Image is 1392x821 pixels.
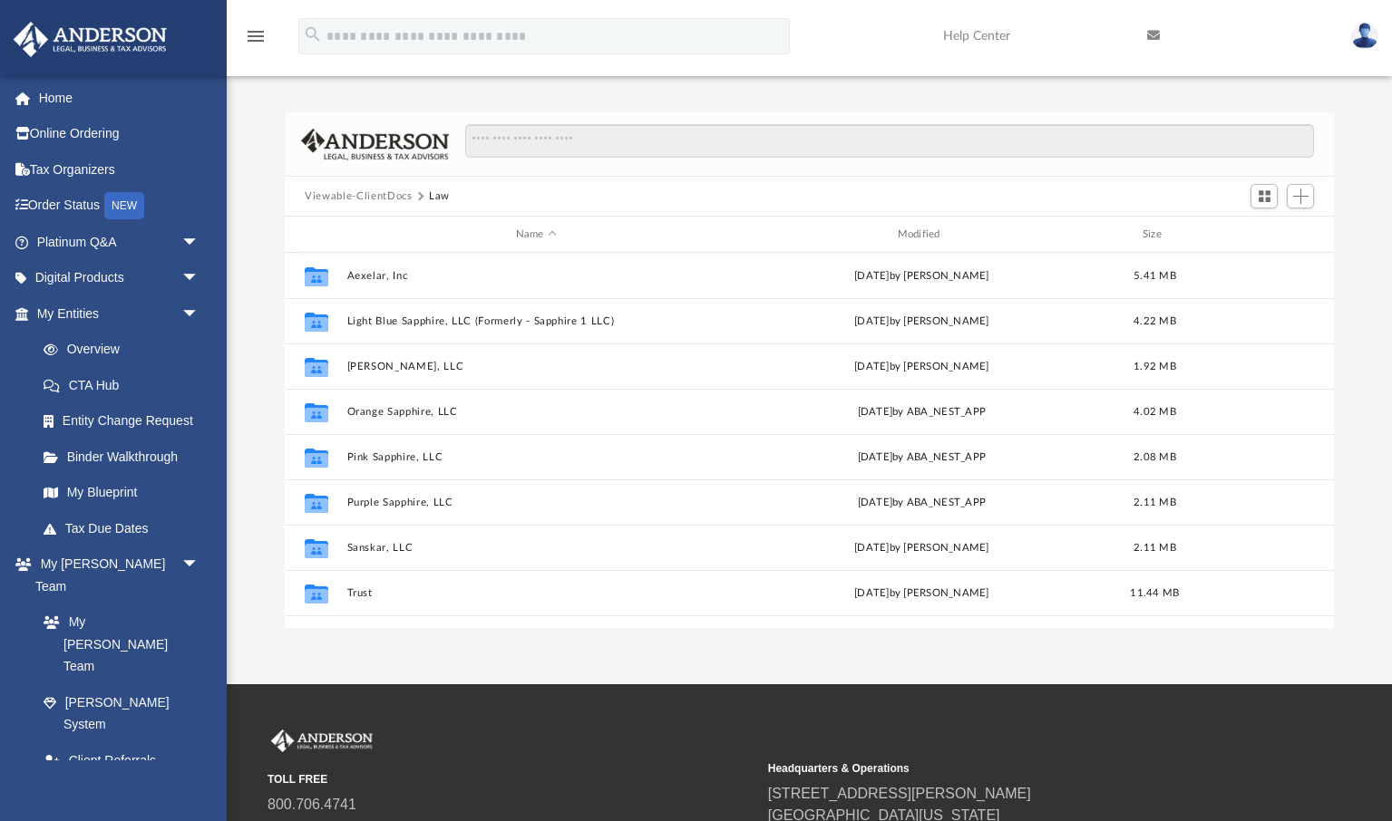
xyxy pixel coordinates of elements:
a: My Blueprint [25,475,218,511]
a: Platinum Q&Aarrow_drop_down [13,224,227,260]
a: Online Ordering [13,116,227,152]
button: Pink Sapphire, LLC [347,451,725,463]
span: 5.41 MB [1134,271,1176,281]
i: search [303,24,323,44]
button: Law [429,188,450,205]
button: Switch to Grid View [1251,184,1278,209]
a: menu [245,34,267,47]
img: Anderson Advisors Platinum Portal [8,22,172,57]
a: My Entitiesarrow_drop_down [13,295,227,332]
a: 800.706.4741 [268,797,356,812]
button: [PERSON_NAME], LLC [347,361,725,372]
div: [DATE] by ABA_NEST_APP [733,495,1111,511]
span: 4.22 MB [1134,316,1176,326]
img: User Pic [1351,23,1378,49]
span: arrow_drop_down [181,546,218,584]
a: CTA Hub [25,367,227,403]
a: Tax Organizers [13,151,227,188]
button: Aexelar, Inc [347,270,725,282]
a: Overview [25,332,227,368]
a: [STREET_ADDRESS][PERSON_NAME] [768,786,1031,801]
button: Orange Sapphire, LLC [347,406,725,418]
small: Headquarters & Operations [768,760,1256,777]
div: Size [1119,227,1192,243]
div: id [1200,227,1327,243]
input: Search files and folders [465,124,1314,159]
a: Order StatusNEW [13,188,227,225]
a: Entity Change Request [25,403,227,439]
span: arrow_drop_down [181,295,218,333]
a: My [PERSON_NAME] Team [25,604,209,685]
button: Viewable-ClientDocs [305,188,412,205]
button: Light Blue Sapphire, LLC (Formerly - Sapphire 1 LLC) [347,315,725,327]
button: Trust [347,587,725,599]
span: arrow_drop_down [181,224,218,261]
span: 11.44 MB [1131,588,1180,598]
small: TOLL FREE [268,771,755,787]
span: arrow_drop_down [181,260,218,297]
button: Purple Sapphire, LLC [347,497,725,508]
div: [DATE] by [PERSON_NAME] [733,314,1111,330]
div: [DATE] by ABA_NEST_APP [733,449,1111,466]
div: [DATE] by [PERSON_NAME] [733,585,1111,602]
div: Name [346,227,725,243]
span: 4.02 MB [1134,407,1176,417]
a: [PERSON_NAME] System [25,684,218,742]
a: Tax Due Dates [25,510,227,546]
a: Client Referrals [25,742,218,778]
div: id [293,227,338,243]
div: NEW [104,192,144,219]
a: Home [13,80,227,116]
a: Binder Walkthrough [25,439,227,475]
div: [DATE] by [PERSON_NAME] [733,268,1111,285]
button: Sanskar, LLC [347,542,725,554]
img: Anderson Advisors Platinum Portal [268,729,376,753]
div: [DATE] by [PERSON_NAME] [733,359,1111,375]
a: My [PERSON_NAME] Teamarrow_drop_down [13,546,218,604]
div: Modified [733,227,1111,243]
button: Add [1287,184,1314,209]
span: 1.92 MB [1134,362,1176,372]
span: 2.11 MB [1134,497,1176,507]
a: Digital Productsarrow_drop_down [13,260,227,296]
div: [DATE] by ABA_NEST_APP [733,404,1111,420]
i: menu [245,25,267,47]
div: [DATE] by [PERSON_NAME] [733,540,1111,556]
span: 2.08 MB [1134,452,1176,462]
span: 2.11 MB [1134,543,1176,553]
div: grid [285,253,1334,629]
